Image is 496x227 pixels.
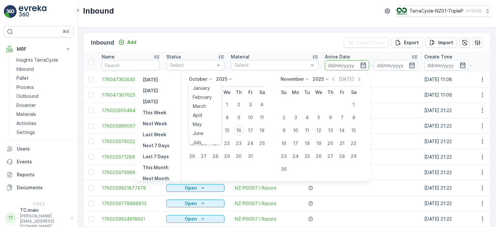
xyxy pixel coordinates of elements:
[348,87,359,98] th: Saturday
[424,54,452,60] p: Create Time
[63,29,69,34] p: ⌘B
[102,123,160,129] a: 1760259900579147
[143,142,170,149] p: Next 7 Days
[17,184,71,191] p: Documents
[325,54,350,60] p: Arrive Date
[313,76,324,82] p: 2025
[348,112,359,123] div: 8
[397,7,407,15] img: TC_7kpGtVS.png
[235,185,276,191] span: NZ-PI0007 I Razors
[16,57,58,63] p: Insights TerraCycle
[199,151,209,161] div: 27
[166,54,181,60] p: Status
[290,125,301,136] div: 10
[193,130,203,137] span: June
[102,138,160,145] a: 1760259760222569
[244,87,256,98] th: Friday
[235,216,276,222] span: NZ-PI0007 I Razors
[256,87,268,98] th: Saturday
[290,151,301,161] div: 24
[14,74,74,83] a: Pallet
[356,39,385,46] p: Clear Filters
[397,5,491,17] button: TerraCycle-NZ01-TripleP(+13:00)
[233,112,244,123] div: 9
[102,54,115,60] p: Name
[186,87,198,98] th: Sunday
[409,8,463,14] p: TerraCycle-NZ01-TripleP
[140,153,171,160] button: Last 7 Days
[88,216,94,222] div: Toggle Row Selected
[102,185,160,191] a: 1760259921877478
[302,125,312,136] div: 11
[235,200,276,207] a: NZ-PI0007 I Razors
[16,120,36,127] p: Activities
[143,98,158,105] p: [DATE]
[102,216,160,222] span: 1760259624918631
[301,87,313,98] th: Tuesday
[344,37,388,48] button: Clear Filters
[4,155,74,168] a: Events
[233,138,244,149] div: 23
[193,103,206,109] span: March
[245,151,255,161] div: 31
[88,154,94,160] div: Toggle Row Selected
[140,76,160,84] button: Yesterday
[143,164,169,171] p: This Month
[374,60,418,70] input: dd/mm/yyyy
[88,77,94,82] div: Toggle Row Selected
[102,169,160,176] span: 1760259799664198
[216,76,227,82] p: 2025
[16,66,34,72] p: Inbound
[302,151,312,161] div: 25
[16,102,36,108] p: Envanter
[404,39,419,46] p: Export
[14,92,74,101] a: Outbound
[279,138,289,149] div: 16
[91,38,114,47] p: Inbound
[325,60,369,70] input: dd/mm/yyyy
[222,138,232,149] div: 22
[4,202,74,206] span: v 1.52.3
[88,170,94,175] div: Toggle Row Selected
[14,101,74,110] a: Envanter
[231,54,249,60] p: Material
[4,43,74,56] button: MRF
[325,151,336,161] div: 27
[337,151,347,161] div: 28
[14,56,74,65] a: Insights TerraCycle
[16,129,35,136] p: Settings
[17,159,71,165] p: Events
[140,109,169,117] button: This Week
[189,76,207,82] p: October
[143,131,166,138] p: Last Week
[257,138,267,149] div: 25
[337,125,347,136] div: 14
[279,125,289,136] div: 9
[14,65,74,74] a: Inbound
[189,82,221,144] ul: Menu
[290,87,301,98] th: Monday
[193,85,210,91] span: January
[257,112,267,123] div: 11
[257,125,267,136] div: 18
[16,111,36,118] p: Materials
[233,125,244,136] div: 16
[245,99,255,110] div: 3
[4,5,17,18] img: logo
[222,112,232,123] div: 8
[88,139,94,144] div: Toggle Row Selected
[193,94,212,100] span: February
[140,142,172,150] button: Next 7 Days
[88,123,94,129] div: Toggle Row Selected
[140,131,169,139] button: Last Week
[193,121,202,128] span: May
[170,62,214,68] p: Select
[102,154,160,160] a: 1760259712898426
[5,213,16,223] div: TT
[143,153,169,160] p: Last 7 Days
[314,125,324,136] div: 12
[348,151,359,161] div: 29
